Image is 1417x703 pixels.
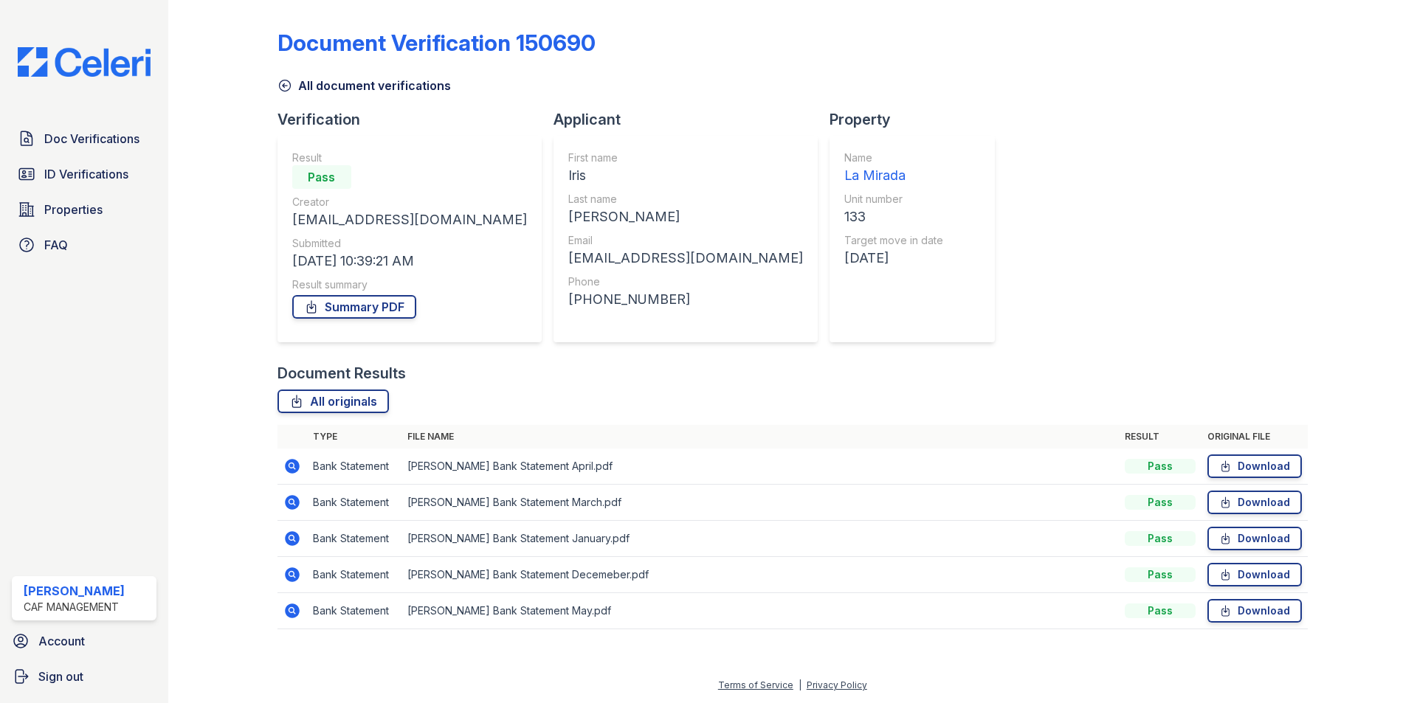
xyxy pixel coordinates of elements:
div: [PERSON_NAME] [24,582,125,600]
div: Pass [1125,495,1196,510]
div: Verification [277,109,554,130]
img: CE_Logo_Blue-a8612792a0a2168367f1c8372b55b34899dd931a85d93a1a3d3e32e68fde9ad4.png [6,47,162,77]
div: Email [568,233,803,248]
a: Sign out [6,662,162,691]
td: Bank Statement [307,557,401,593]
a: Privacy Policy [807,679,867,690]
a: Download [1207,491,1302,514]
div: Pass [292,165,351,189]
td: [PERSON_NAME] Bank Statement Decemeber.pdf [401,557,1119,593]
span: Doc Verifications [44,130,139,148]
span: ID Verifications [44,165,128,183]
div: Applicant [554,109,830,130]
div: Target move in date [844,233,943,248]
td: Bank Statement [307,521,401,557]
div: Phone [568,274,803,289]
span: Sign out [38,668,83,685]
div: Result [292,150,527,165]
a: Download [1207,454,1302,478]
div: Document Verification 150690 [277,30,596,56]
div: [DATE] [844,248,943,269]
td: [PERSON_NAME] Bank Statement March.pdf [401,485,1119,521]
div: Document Results [277,363,406,384]
th: Original file [1201,425,1308,449]
div: Submitted [292,236,527,251]
div: [PHONE_NUMBER] [568,289,803,310]
a: Terms of Service [718,679,793,690]
th: Result [1119,425,1201,449]
a: Download [1207,599,1302,623]
a: Summary PDF [292,295,416,319]
td: Bank Statement [307,449,401,485]
span: Properties [44,201,103,218]
div: [DATE] 10:39:21 AM [292,251,527,271]
td: [PERSON_NAME] Bank Statement May.pdf [401,593,1119,629]
div: [EMAIL_ADDRESS][DOMAIN_NAME] [292,209,527,230]
div: Last name [568,192,803,207]
th: File name [401,425,1119,449]
span: Account [38,632,85,650]
div: CAF Management [24,600,125,614]
span: FAQ [44,236,68,254]
div: Unit number [844,192,943,207]
a: Account [6,626,162,656]
a: ID Verifications [12,159,156,189]
th: Type [307,425,401,449]
div: Iris [568,165,803,186]
div: Result summary [292,277,527,292]
div: Pass [1125,603,1196,618]
td: [PERSON_NAME] Bank Statement January.pdf [401,521,1119,557]
div: Pass [1125,567,1196,582]
a: All document verifications [277,77,451,94]
div: [EMAIL_ADDRESS][DOMAIN_NAME] [568,248,803,269]
div: Name [844,150,943,165]
a: Download [1207,563,1302,586]
div: Creator [292,195,527,209]
div: First name [568,150,803,165]
div: [PERSON_NAME] [568,207,803,227]
div: La Mirada [844,165,943,186]
a: Properties [12,195,156,224]
a: All originals [277,389,389,413]
div: | [799,679,801,690]
a: Name La Mirada [844,150,943,186]
td: Bank Statement [307,593,401,629]
a: FAQ [12,230,156,260]
div: 133 [844,207,943,227]
div: Pass [1125,459,1196,474]
td: Bank Statement [307,485,401,521]
td: [PERSON_NAME] Bank Statement April.pdf [401,449,1119,485]
div: Property [830,109,1007,130]
a: Download [1207,527,1302,550]
a: Doc Verifications [12,124,156,153]
div: Pass [1125,531,1196,546]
